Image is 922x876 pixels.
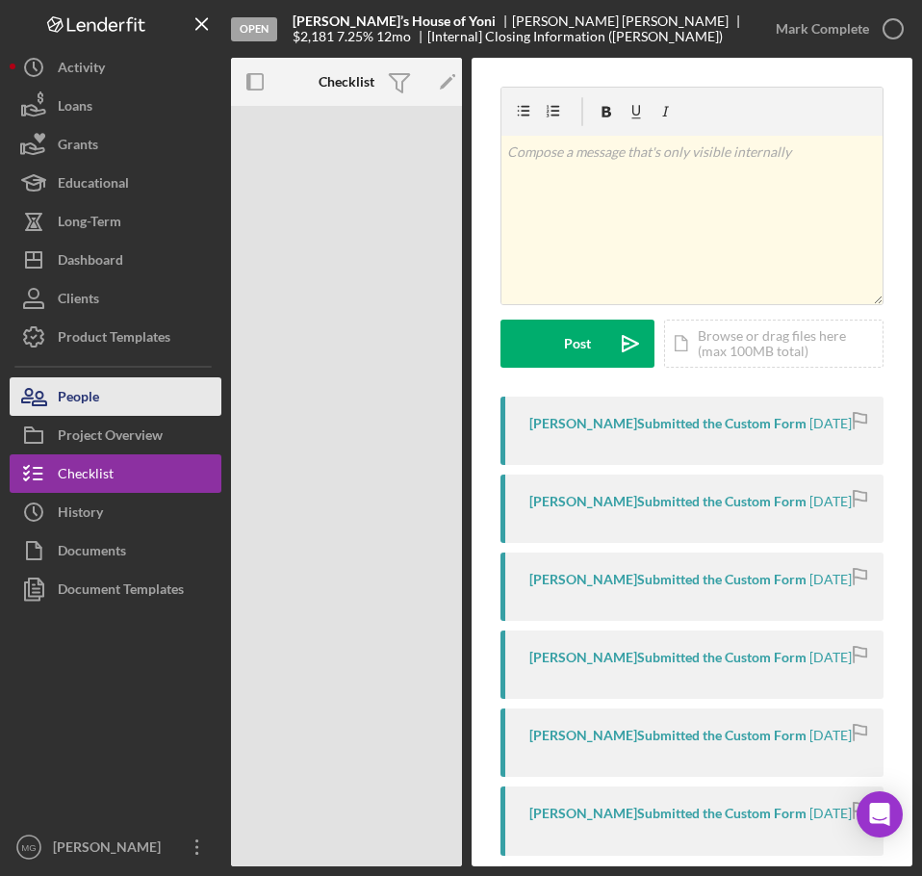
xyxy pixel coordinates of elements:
[10,570,221,608] button: Document Templates
[500,320,654,368] button: Post
[529,650,807,665] div: [PERSON_NAME] Submitted the Custom Form
[319,74,374,90] b: Checklist
[512,13,745,29] div: [PERSON_NAME] [PERSON_NAME]
[809,416,852,431] time: 2024-11-21 00:09
[58,125,98,168] div: Grants
[809,806,852,821] time: 2023-08-08 20:15
[58,416,163,459] div: Project Overview
[58,87,92,130] div: Loans
[10,416,221,454] button: Project Overview
[58,279,99,322] div: Clients
[529,416,807,431] div: [PERSON_NAME] Submitted the Custom Form
[809,650,852,665] time: 2023-08-08 20:50
[58,318,170,361] div: Product Templates
[10,828,221,866] button: MG[PERSON_NAME]
[857,791,903,837] div: Open Intercom Messenger
[10,87,221,125] button: Loans
[376,29,411,44] div: 12 mo
[809,728,852,743] time: 2023-08-08 20:25
[10,125,221,164] button: Grants
[21,842,36,853] text: MG
[293,28,334,44] span: $2,181
[58,570,184,613] div: Document Templates
[10,493,221,531] button: History
[337,29,373,44] div: 7.25 %
[529,572,807,587] div: [PERSON_NAME] Submitted the Custom Form
[10,377,221,416] button: People
[427,29,723,44] div: [Internal] Closing Information ([PERSON_NAME])
[58,531,126,575] div: Documents
[776,10,869,48] div: Mark Complete
[529,806,807,821] div: [PERSON_NAME] Submitted the Custom Form
[231,17,277,41] div: Open
[10,164,221,202] button: Educational
[10,279,221,318] button: Clients
[10,241,221,279] button: Dashboard
[58,202,121,245] div: Long-Term
[10,454,221,493] button: Checklist
[58,493,103,536] div: History
[809,572,852,587] time: 2023-08-08 20:51
[58,377,99,421] div: People
[58,164,129,207] div: Educational
[293,13,496,29] b: [PERSON_NAME]’s House of Yoni
[10,48,221,87] button: Activity
[58,454,114,498] div: Checklist
[10,202,221,241] button: Long-Term
[809,494,852,509] time: 2024-11-21 00:07
[10,318,221,356] button: Product Templates
[756,10,912,48] button: Mark Complete
[529,728,807,743] div: [PERSON_NAME] Submitted the Custom Form
[58,241,123,284] div: Dashboard
[529,494,807,509] div: [PERSON_NAME] Submitted the Custom Form
[58,48,105,91] div: Activity
[48,828,173,871] div: [PERSON_NAME]
[10,531,221,570] button: Documents
[564,320,591,368] div: Post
